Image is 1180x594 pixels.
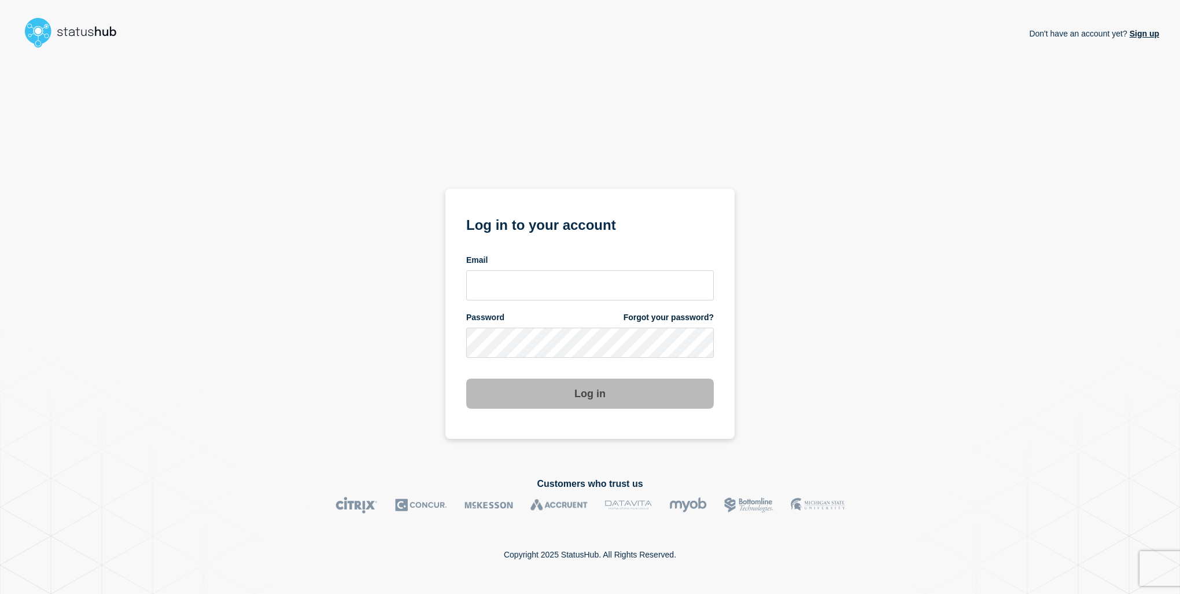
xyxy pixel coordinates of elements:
img: StatusHub logo [21,14,131,51]
span: Email [466,255,488,266]
img: MSU logo [791,497,845,514]
p: Copyright 2025 StatusHub. All Rights Reserved. [504,550,676,559]
h1: Log in to your account [466,213,714,234]
img: DataVita logo [605,497,652,514]
input: email input [466,270,714,300]
img: Citrix logo [335,497,378,514]
img: Bottomline logo [724,497,773,514]
a: Sign up [1127,29,1159,38]
a: Forgot your password? [624,312,714,323]
button: Log in [466,379,714,409]
img: Concur logo [395,497,447,514]
h2: Customers who trust us [21,479,1159,489]
img: Accruent logo [530,497,588,514]
p: Don't have an account yet? [1029,20,1159,47]
span: Password [466,312,504,323]
img: McKesson logo [464,497,513,514]
input: password input [466,328,714,358]
img: myob logo [669,497,707,514]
